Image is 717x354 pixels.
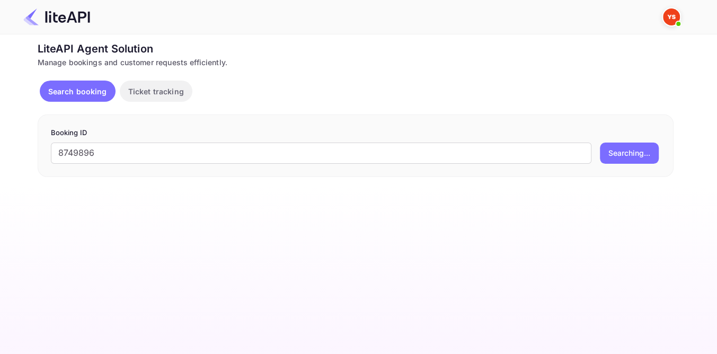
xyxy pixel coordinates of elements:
button: Searching... [600,143,659,164]
p: Ticket tracking [128,86,184,97]
p: Search booking [48,86,107,97]
img: Yandex Support [663,8,680,25]
div: LiteAPI Agent Solution [38,41,674,57]
div: Manage bookings and customer requests efficiently. [38,57,674,68]
p: Booking ID [51,128,660,138]
img: LiteAPI Logo [23,8,90,25]
input: Enter Booking ID (e.g., 63782194) [51,143,591,164]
